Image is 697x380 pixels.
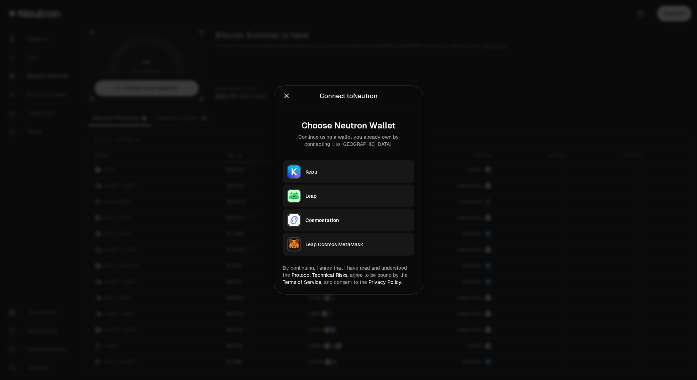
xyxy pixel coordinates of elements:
div: Choose Neutron Wallet [288,121,409,131]
button: Close [283,91,290,101]
div: By continuing, I agree that I have read and understood the agree to be bound by the and consent t... [283,264,414,286]
a: Protocol Technical Risks, [292,272,348,278]
img: Keplr [288,165,300,178]
a: Terms of Service, [283,279,323,285]
button: KeplrKeplr [283,160,414,183]
a: Privacy Policy. [368,279,402,285]
button: Leap Cosmos MetaMaskLeap Cosmos MetaMask [283,233,414,256]
img: Leap Cosmos MetaMask [288,238,300,251]
div: Leap Cosmos MetaMask [305,241,410,248]
img: Cosmostation [288,214,300,227]
button: LeapLeap [283,185,414,207]
div: Leap [305,192,410,200]
div: Continue using a wallet you already own by connecting it to [GEOGRAPHIC_DATA]. [288,133,409,148]
div: Connect to Neutron [320,91,378,101]
div: Cosmostation [305,217,410,224]
button: CosmostationCosmostation [283,209,414,232]
img: Leap [288,190,300,202]
div: Keplr [305,168,410,175]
